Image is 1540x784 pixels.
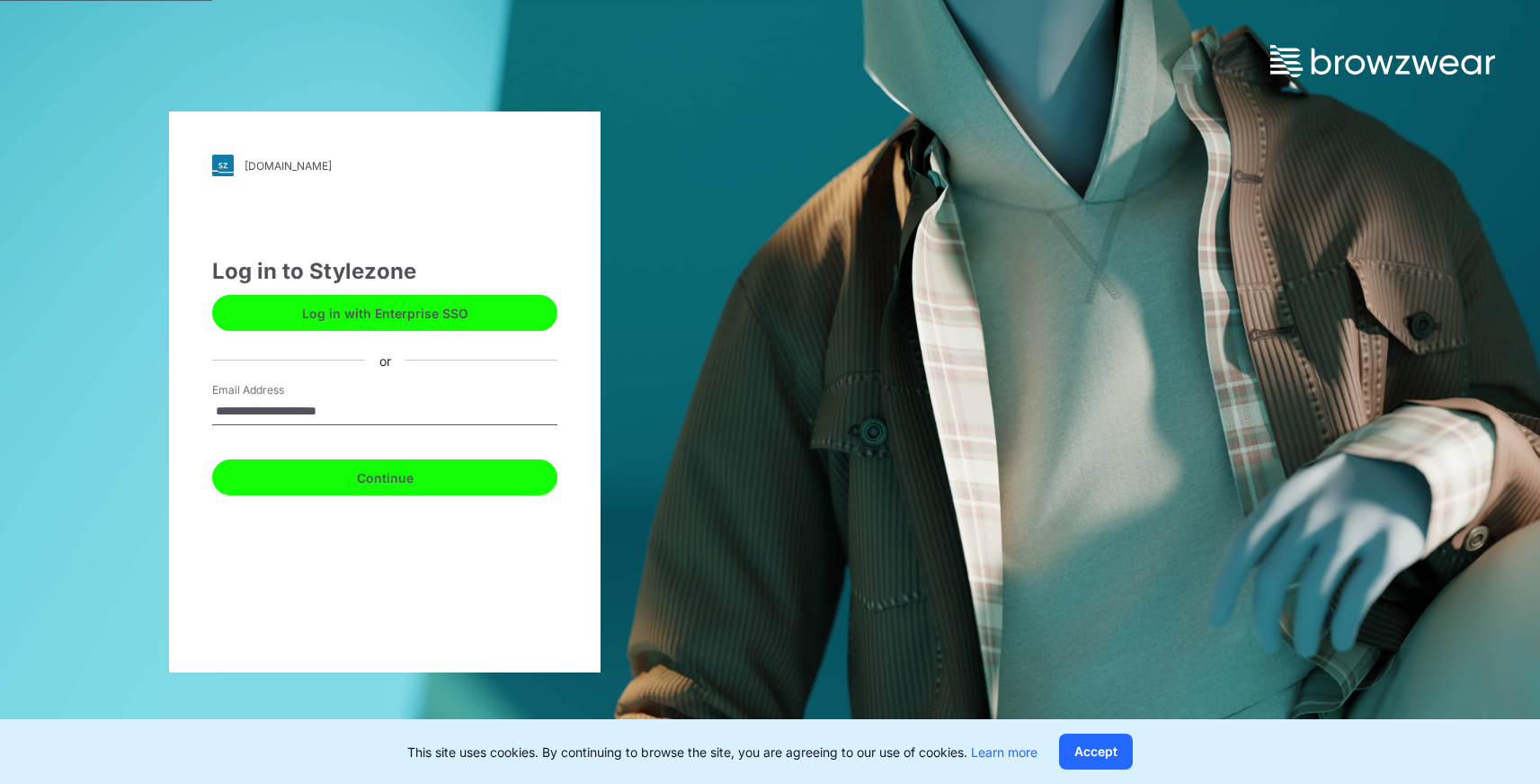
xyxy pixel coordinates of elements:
p: This site uses cookies. By continuing to browse the site, you are agreeing to our use of cookies. [407,743,1037,762]
div: Log in to Stylezone [212,255,557,288]
div: [DOMAIN_NAME] [245,159,332,173]
button: Continue [212,459,557,495]
img: svg+xml;base64,PHN2ZyB3aWR0aD0iMjgiIGhlaWdodD0iMjgiIHZpZXdCb3g9IjAgMCAyOCAyOCIgZmlsbD0ibm9uZSIgeG... [212,155,234,176]
a: Learn more [971,744,1037,760]
a: [DOMAIN_NAME] [212,155,557,176]
button: Accept [1059,734,1133,770]
label: Email Address [212,382,338,398]
div: or [365,351,405,370]
img: browzwear-logo.73288ffb.svg [1270,45,1495,77]
button: Log in with Enterprise SSO [212,295,557,331]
